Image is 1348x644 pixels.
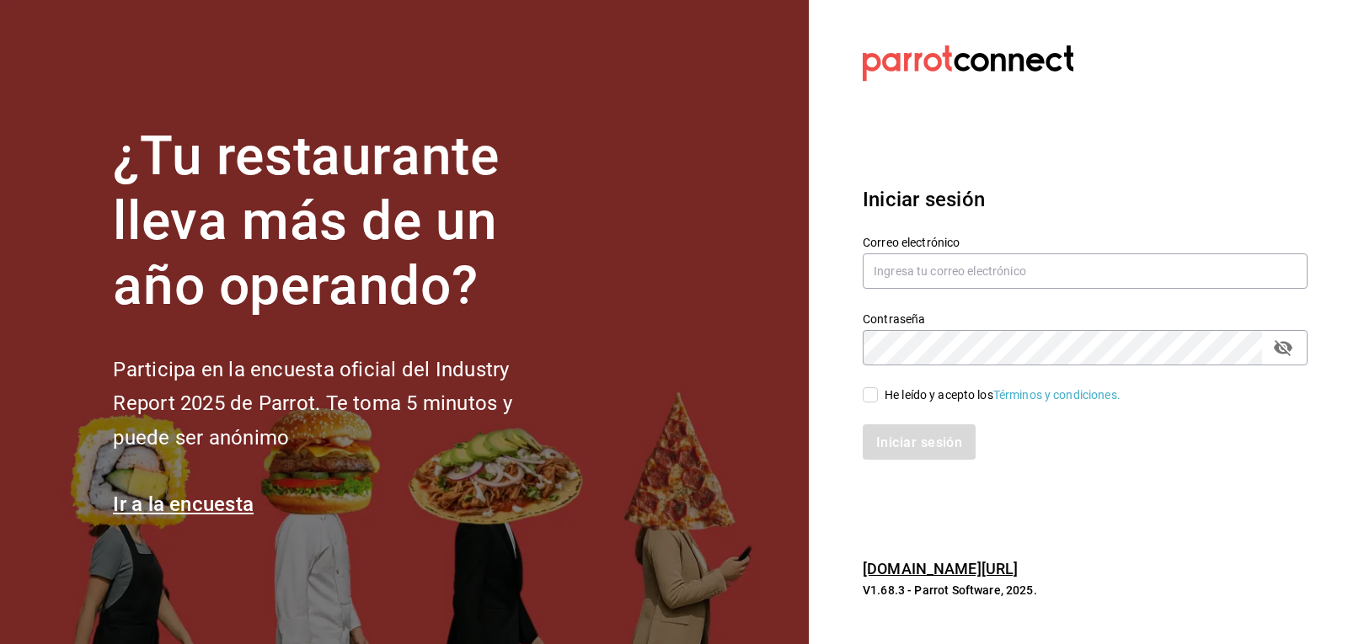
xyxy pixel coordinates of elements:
font: Correo electrónico [863,236,960,249]
font: Participa en la encuesta oficial del Industry Report 2025 de Parrot. Te toma 5 minutos y puede se... [113,358,511,450]
input: Ingresa tu correo electrónico [863,253,1308,289]
font: ¿Tu restaurante lleva más de un año operando? [113,125,499,317]
font: Contraseña [863,312,925,326]
font: Iniciar sesión [863,188,985,211]
font: V1.68.3 - Parrot Software, 2025. [863,583,1037,597]
a: Ir a la encuesta [113,492,254,516]
a: [DOMAIN_NAME][URL] [863,560,1018,577]
a: Términos y condiciones. [993,388,1121,402]
font: He leído y acepto los [885,388,993,402]
button: campo de contraseña [1269,333,1297,362]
